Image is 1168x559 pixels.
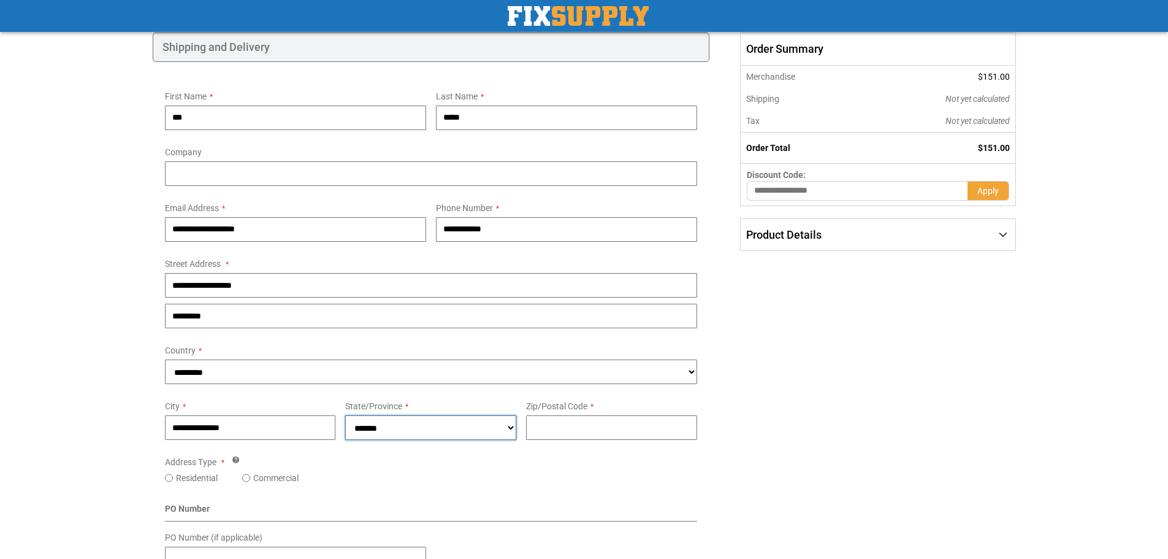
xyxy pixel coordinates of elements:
div: Shipping and Delivery [153,33,710,62]
strong: Order Total [746,143,790,153]
div: PO Number [165,503,698,522]
a: store logo [508,6,649,26]
span: Not yet calculated [945,116,1010,126]
span: First Name [165,91,207,101]
span: State/Province [345,401,402,411]
span: Street Address [165,259,221,269]
label: Residential [176,472,218,484]
span: Apply [977,186,999,196]
span: $151.00 [978,143,1010,153]
span: Company [165,147,202,157]
span: Shipping [746,94,779,104]
span: Not yet calculated [945,94,1010,104]
span: Last Name [436,91,478,101]
span: Phone Number [436,203,493,213]
span: Zip/Postal Code [526,401,587,411]
img: Fix Industrial Supply [508,6,649,26]
span: PO Number (if applicable) [165,533,262,542]
span: Discount Code: [747,170,806,180]
span: Order Summary [740,33,1015,66]
span: Address Type [165,457,216,467]
span: Email Address [165,203,219,213]
label: Commercial [253,472,299,484]
span: City [165,401,180,411]
button: Apply [968,181,1009,201]
span: $151.00 [978,72,1010,82]
span: Country [165,345,196,355]
th: Merchandise [741,66,863,88]
span: Product Details [746,228,822,241]
th: Tax [741,110,863,133]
